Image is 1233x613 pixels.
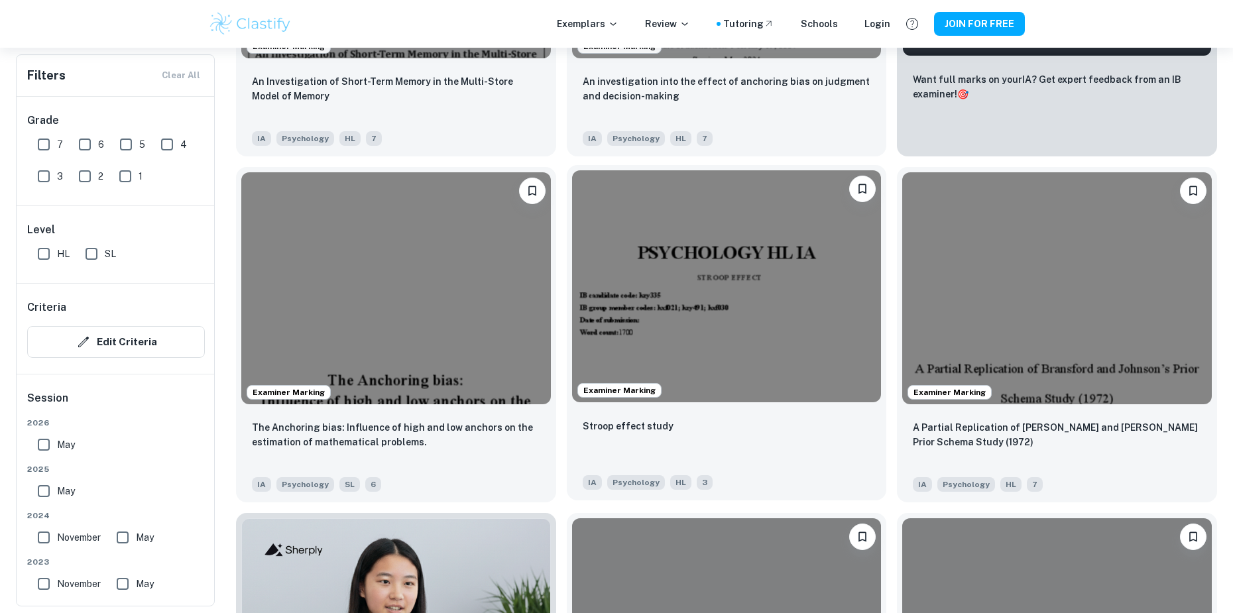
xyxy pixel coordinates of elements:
p: Exemplars [557,17,618,31]
a: Schools [801,17,838,31]
span: November [57,577,101,591]
span: May [136,530,154,545]
span: IA [913,477,932,492]
span: May [136,577,154,591]
a: Tutoring [723,17,774,31]
span: 6 [98,137,104,152]
button: Please log in to bookmark exemplars [849,524,876,550]
a: Examiner MarkingPlease log in to bookmark exemplarsThe Anchoring bias: Influence of high and low ... [236,167,556,502]
p: Want full marks on your IA ? Get expert feedback from an IB examiner! [913,72,1201,101]
span: May [57,437,75,452]
img: Psychology IA example thumbnail: The Anchoring bias: Influence of high an [241,172,551,404]
p: The Anchoring bias: Influence of high and low anchors on the estimation of mathematical problems. [252,420,540,449]
span: HL [339,131,361,146]
button: JOIN FOR FREE [934,12,1025,36]
p: A Partial Replication of Bransford and Johnson’s Prior Schema Study (1972) [913,420,1201,449]
span: November [57,530,101,545]
h6: Filters [27,66,66,85]
span: 2023 [27,556,205,568]
button: Please log in to bookmark exemplars [1180,524,1206,550]
span: HL [1000,477,1022,492]
button: Please log in to bookmark exemplars [1180,178,1206,204]
span: Psychology [607,475,665,490]
h6: Level [27,222,205,238]
span: 7 [1027,477,1043,492]
span: IA [252,131,271,146]
span: SL [339,477,360,492]
span: 2 [98,169,103,184]
span: 2026 [27,417,205,429]
span: HL [57,247,70,261]
img: Psychology IA example thumbnail: Stroop effect study [572,170,882,402]
span: 2025 [27,463,205,475]
span: Examiner Marking [247,386,330,398]
button: Please log in to bookmark exemplars [849,176,876,202]
p: Stroop effect study [583,419,674,433]
p: An investigation into the effect of anchoring bias on judgment and decision-making [583,74,871,103]
span: HL [670,475,691,490]
span: IA [583,475,602,490]
span: 4 [180,137,187,152]
span: 7 [366,131,382,146]
span: Psychology [276,131,334,146]
span: Psychology [607,131,665,146]
span: Examiner Marking [578,384,661,396]
span: IA [252,477,271,492]
span: 1 [139,169,143,184]
p: An Investigation of Short-Term Memory in the Multi-Store Model of Memory [252,74,540,103]
span: May [57,484,75,498]
h6: Session [27,390,205,417]
img: Clastify logo [208,11,292,37]
span: 🎯 [957,89,969,99]
span: IA [583,131,602,146]
span: 5 [139,137,145,152]
span: 7 [697,131,713,146]
span: Psychology [276,477,334,492]
button: Please log in to bookmark exemplars [519,178,546,204]
span: 3 [57,169,63,184]
a: Login [864,17,890,31]
h6: Criteria [27,300,66,315]
a: Examiner MarkingPlease log in to bookmark exemplarsStroop effect studyIAPsychologyHL3 [567,167,887,502]
span: SL [105,247,116,261]
button: Help and Feedback [901,13,923,35]
span: 7 [57,137,63,152]
span: 2024 [27,510,205,522]
h6: Grade [27,113,205,129]
span: HL [670,131,691,146]
p: Review [645,17,690,31]
span: 3 [697,475,713,490]
a: Examiner MarkingPlease log in to bookmark exemplarsA Partial Replication of Bransford and Johnson... [897,167,1217,502]
img: Psychology IA example thumbnail: A Partial Replication of Bransford and J [902,172,1212,404]
button: Edit Criteria [27,326,205,358]
span: Psychology [937,477,995,492]
span: Examiner Marking [908,386,991,398]
span: 6 [365,477,381,492]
